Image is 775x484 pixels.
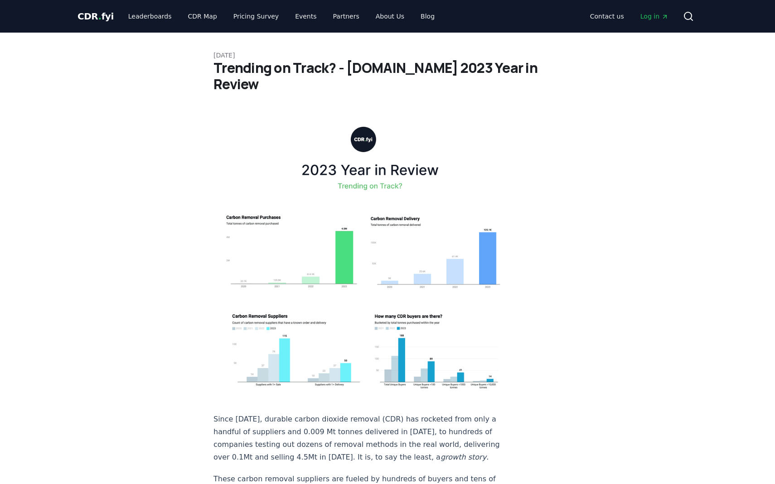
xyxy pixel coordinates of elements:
[77,10,114,23] a: CDR.fyi
[583,8,631,24] a: Contact us
[633,8,676,24] a: Log in
[226,8,286,24] a: Pricing Survey
[181,8,224,24] a: CDR Map
[583,8,676,24] nav: Main
[213,413,513,464] p: Since [DATE], durable carbon dioxide removal (CDR) has rocketed from only a handful of suppliers ...
[98,11,102,22] span: .
[121,8,179,24] a: Leaderboards
[326,8,367,24] a: Partners
[213,114,513,398] img: blog post image
[413,8,442,24] a: Blog
[213,60,562,92] h1: Trending on Track? - [DOMAIN_NAME] 2023 Year in Review
[77,11,114,22] span: CDR fyi
[288,8,324,24] a: Events
[213,51,562,60] p: [DATE]
[441,453,486,461] em: growth story
[640,12,668,21] span: Log in
[121,8,442,24] nav: Main
[368,8,412,24] a: About Us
